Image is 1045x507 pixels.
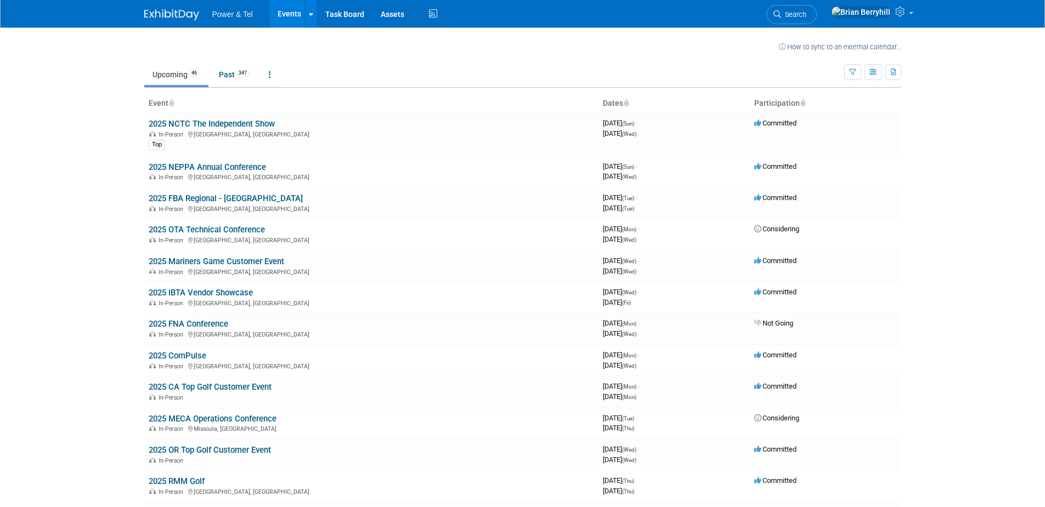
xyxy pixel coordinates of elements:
span: Committed [754,119,797,127]
a: How to sync to an external calendar... [779,43,901,51]
span: Power & Tel [212,10,253,19]
span: - [636,193,637,202]
div: [GEOGRAPHIC_DATA], [GEOGRAPHIC_DATA] [149,129,594,138]
span: In-Person [159,131,187,138]
span: In-Person [159,488,187,495]
span: [DATE] [603,298,631,306]
span: Committed [754,257,797,265]
div: [GEOGRAPHIC_DATA], [GEOGRAPHIC_DATA] [149,361,594,370]
span: 46 [188,69,200,77]
span: In-Person [159,174,187,181]
a: Sort by Event Name [168,99,174,107]
span: Committed [754,288,797,296]
span: [DATE] [603,361,636,369]
span: (Wed) [622,457,636,463]
span: (Tue) [622,206,634,212]
img: In-Person Event [149,174,156,179]
span: In-Person [159,331,187,338]
a: 2025 RMM Golf [149,476,205,486]
img: In-Person Event [149,300,156,305]
span: (Wed) [622,131,636,137]
span: [DATE] [603,172,636,180]
span: In-Person [159,457,187,464]
span: (Tue) [622,195,634,201]
a: 2025 OR Top Golf Customer Event [149,445,271,455]
span: [DATE] [603,476,637,485]
div: Missoula, [GEOGRAPHIC_DATA] [149,424,594,432]
span: (Mon) [622,384,636,390]
img: In-Person Event [149,237,156,242]
span: - [636,119,637,127]
span: [DATE] [603,235,636,243]
span: (Wed) [622,237,636,243]
span: (Wed) [622,269,636,275]
a: 2025 FNA Conference [149,319,228,329]
img: In-Person Event [149,206,156,211]
span: (Mon) [622,226,636,232]
span: Committed [754,351,797,359]
a: 2025 MECA Operations Conference [149,414,276,424]
span: - [636,162,637,170]
span: [DATE] [603,267,636,275]
span: [DATE] [603,319,640,327]
span: (Thu) [622,488,634,494]
div: [GEOGRAPHIC_DATA], [GEOGRAPHIC_DATA] [149,235,594,244]
th: Dates [598,94,750,113]
span: (Wed) [622,331,636,337]
img: In-Person Event [149,331,156,337]
span: - [638,351,640,359]
span: [DATE] [603,204,634,212]
span: Committed [754,445,797,453]
span: Not Going [754,319,793,327]
span: (Sun) [622,121,634,127]
span: [DATE] [603,193,637,202]
span: (Wed) [622,258,636,264]
img: In-Person Event [149,457,156,463]
span: - [638,288,640,296]
span: (Wed) [622,289,636,295]
span: - [636,414,637,422]
span: - [638,319,640,327]
span: - [638,225,640,233]
span: Committed [754,162,797,170]
span: [DATE] [603,257,640,265]
span: [DATE] [603,382,640,390]
span: In-Person [159,394,187,401]
a: 2025 NEPPA Annual Conference [149,162,266,172]
div: [GEOGRAPHIC_DATA], [GEOGRAPHIC_DATA] [149,329,594,338]
a: Sort by Participation Type [800,99,805,107]
a: 2025 OTA Technical Conference [149,225,265,235]
a: Search [766,5,817,24]
span: In-Person [159,269,187,276]
img: In-Person Event [149,394,156,400]
span: [DATE] [603,129,636,138]
a: 2025 ComPulse [149,351,206,361]
span: In-Person [159,206,187,213]
div: [GEOGRAPHIC_DATA], [GEOGRAPHIC_DATA] [149,172,594,181]
div: Top [149,140,165,150]
span: Committed [754,476,797,485]
th: Participation [750,94,901,113]
a: 2025 IBTA Vendor Showcase [149,288,253,298]
div: [GEOGRAPHIC_DATA], [GEOGRAPHIC_DATA] [149,487,594,495]
span: 347 [235,69,250,77]
span: (Mon) [622,352,636,358]
span: (Sun) [622,164,634,170]
span: Committed [754,382,797,390]
a: 2025 Mariners Game Customer Event [149,257,284,266]
a: 2025 FBA Regional - [GEOGRAPHIC_DATA] [149,193,303,203]
span: Search [781,10,806,19]
span: - [638,445,640,453]
span: In-Person [159,300,187,307]
img: ExhibitDay [144,9,199,20]
span: (Tue) [622,415,634,421]
span: [DATE] [603,455,636,464]
span: [DATE] [603,162,637,170]
img: In-Person Event [149,425,156,431]
span: [DATE] [603,414,637,422]
img: Brian Berryhill [831,6,891,18]
span: [DATE] [603,225,640,233]
span: (Wed) [622,363,636,369]
span: [DATE] [603,329,636,338]
span: (Thu) [622,425,634,431]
